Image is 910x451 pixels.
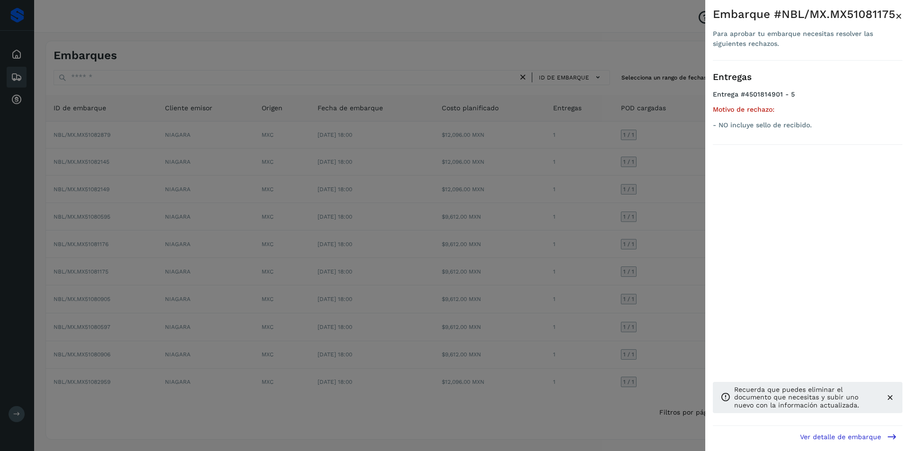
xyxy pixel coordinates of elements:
[713,90,902,106] h4: Entrega #4501814901 - 5
[713,8,895,21] div: Embarque #NBL/MX.MX51081175
[713,29,895,49] div: Para aprobar tu embarque necesitas resolver las siguientes rechazos.
[895,8,902,25] button: Close
[800,433,881,440] span: Ver detalle de embarque
[895,9,902,23] span: ×
[734,386,878,409] p: Recuerda que puedes eliminar el documento que necesitas y subir uno nuevo con la información actu...
[713,106,902,114] h5: Motivo de rechazo:
[794,426,902,447] button: Ver detalle de embarque
[713,121,902,129] p: - NO incluye sello de recibido.
[713,72,902,83] h3: Entregas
